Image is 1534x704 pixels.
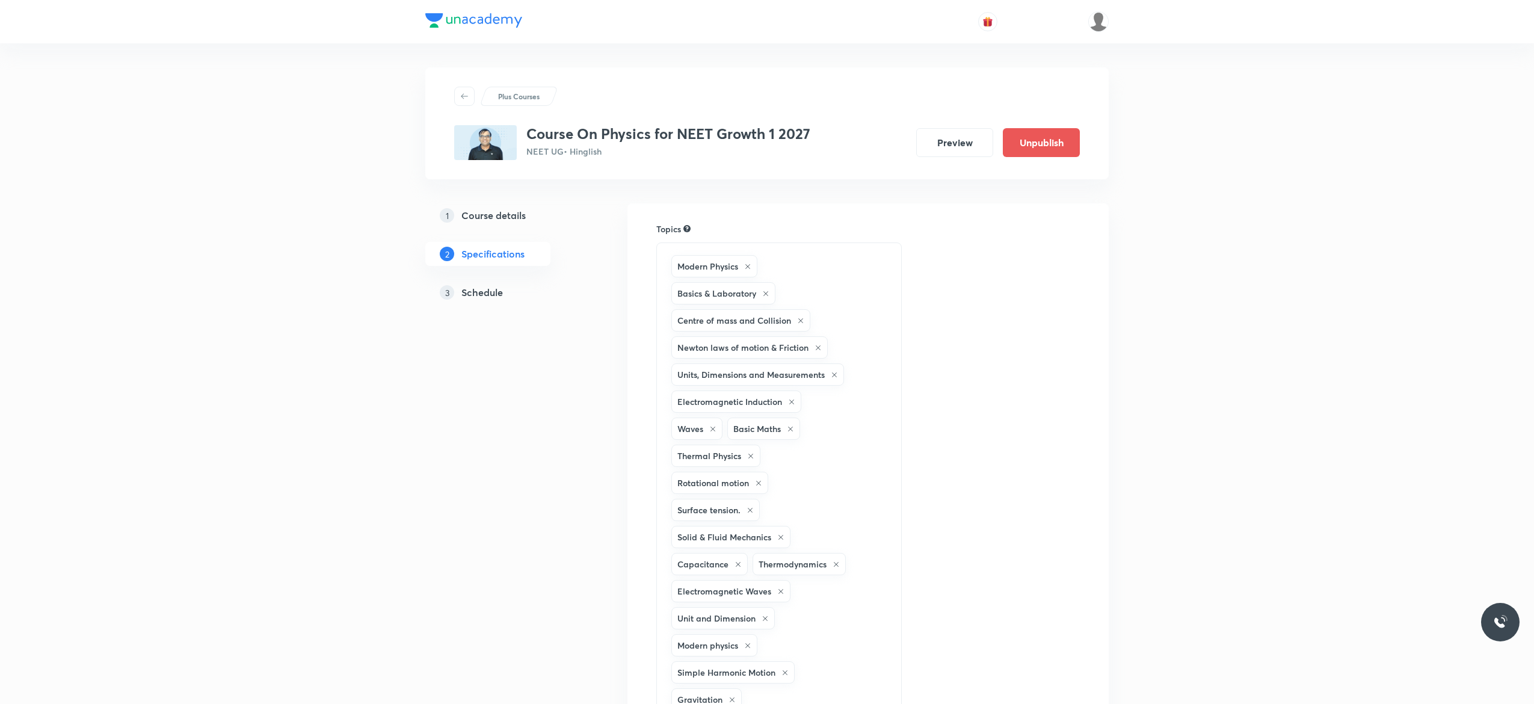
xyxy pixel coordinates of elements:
h6: Modern Physics [677,260,738,273]
a: 3Schedule [425,280,589,304]
div: Search for topics [683,223,691,234]
h6: Unit and Dimension [677,612,756,625]
h6: Basic Maths [733,422,781,435]
img: Anuruddha Kumar [1088,11,1109,32]
p: 1 [440,208,454,223]
h6: Units, Dimensions and Measurements [677,368,825,381]
h6: Thermal Physics [677,449,741,462]
h6: Rotational motion [677,477,749,489]
img: ttu [1493,615,1508,629]
h6: Waves [677,422,703,435]
p: 2 [440,247,454,261]
h6: Thermodynamics [759,558,827,570]
a: Company Logo [425,13,522,31]
h5: Specifications [461,247,525,261]
h6: Electromagnetic Induction [677,395,782,408]
h5: Course details [461,208,526,223]
button: avatar [978,12,997,31]
img: Company Logo [425,13,522,28]
h3: Course On Physics for NEET Growth 1 2027 [526,125,810,143]
h6: Simple Harmonic Motion [677,666,775,679]
h6: Surface tension. [677,504,741,516]
img: avatar [982,16,993,27]
h5: Schedule [461,285,503,300]
h6: Capacitance [677,558,728,570]
a: 1Course details [425,203,589,227]
h6: Basics & Laboratory [677,287,756,300]
h6: Modern physics [677,639,738,652]
button: Preview [916,128,993,157]
p: 3 [440,285,454,300]
h6: Centre of mass and Collision [677,314,791,327]
p: NEET UG • Hinglish [526,145,810,158]
h6: Newton laws of motion & Friction [677,341,809,354]
button: Unpublish [1003,128,1080,157]
img: A61DA0B1-BA56-4C0F-B7E4-B9E7207BCE06_plus.png [454,125,517,160]
p: Plus Courses [498,91,540,102]
h6: Topics [656,223,681,235]
h6: Solid & Fluid Mechanics [677,531,771,543]
h6: Electromagnetic Waves [677,585,771,597]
